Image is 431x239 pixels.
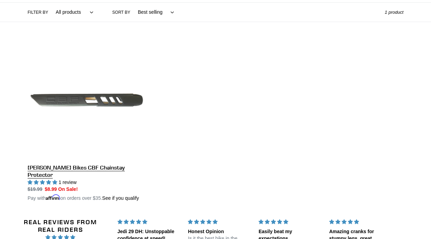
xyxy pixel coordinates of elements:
h2: Real Reviews from Real Riders [22,218,99,233]
span: 1 product [385,10,403,15]
label: Sort by [112,9,130,15]
div: 5 stars [188,218,250,226]
div: 5 stars [259,218,321,226]
div: 5 stars [118,218,180,226]
div: 5 stars [329,218,392,226]
label: Filter by [28,9,48,15]
div: Honest Opinion [188,228,250,235]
